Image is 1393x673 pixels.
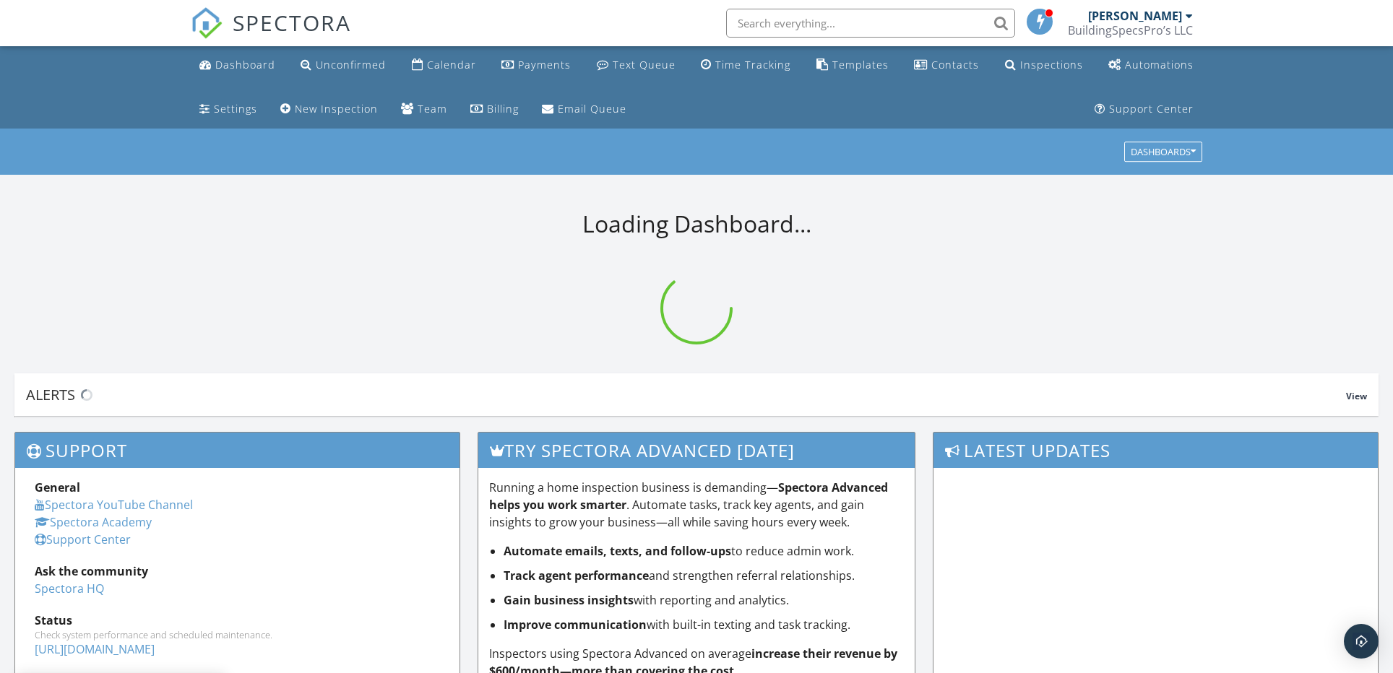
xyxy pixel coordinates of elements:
div: Inspections [1020,58,1083,71]
strong: Improve communication [504,617,647,633]
div: Time Tracking [715,58,790,71]
div: Settings [214,102,257,116]
a: Text Queue [591,52,681,79]
li: with built-in texting and task tracking. [504,616,903,633]
div: Team [418,102,447,116]
p: Running a home inspection business is demanding— . Automate tasks, track key agents, and gain ins... [489,479,903,531]
a: Billing [465,96,525,123]
div: Text Queue [613,58,676,71]
a: Templates [811,52,894,79]
input: Search everything... [726,9,1015,38]
div: Unconfirmed [316,58,386,71]
a: Spectora HQ [35,581,104,596]
a: SPECTORA [191,19,351,50]
li: to reduce admin work. [504,542,903,560]
li: with reporting and analytics. [504,591,903,609]
div: Calendar [427,58,476,71]
strong: Spectora Advanced helps you work smarter [489,479,888,513]
div: Contacts [931,58,979,71]
h3: Latest Updates [933,433,1378,468]
a: Calendar [406,52,482,79]
button: Dashboards [1124,142,1202,162]
span: View [1346,390,1367,402]
div: Check system performance and scheduled maintenance. [35,629,440,641]
h3: Try spectora advanced [DATE] [478,433,914,468]
strong: General [35,479,80,495]
a: Spectora YouTube Channel [35,497,193,513]
a: Spectora Academy [35,514,152,530]
strong: Automate emails, texts, and follow-ups [504,543,731,559]
div: Dashboard [215,58,275,71]
a: Support Center [1089,96,1199,123]
li: and strengthen referral relationships. [504,567,903,584]
div: Templates [832,58,889,71]
a: Automations (Basic) [1103,52,1199,79]
h3: Support [15,433,460,468]
a: [URL][DOMAIN_NAME] [35,641,155,657]
div: Alerts [26,385,1346,404]
a: Contacts [908,52,985,79]
div: [PERSON_NAME] [1088,9,1182,23]
a: Payments [496,52,577,79]
div: Automations [1125,58,1194,71]
a: Support Center [35,531,131,547]
div: BuildingSpecsPro’s LLC [1068,23,1193,38]
div: Billing [487,102,519,116]
div: Support Center [1109,102,1194,116]
span: SPECTORA [233,7,351,38]
strong: Track agent performance [504,568,649,583]
div: Status [35,612,440,629]
strong: Gain business insights [504,592,634,608]
div: Payments [518,58,571,71]
a: Inspections [999,52,1089,79]
a: Email Queue [536,96,632,123]
div: Email Queue [558,102,626,116]
div: Dashboards [1131,147,1196,157]
a: Dashboard [194,52,281,79]
div: Ask the community [35,563,440,580]
a: New Inspection [275,96,384,123]
img: The Best Home Inspection Software - Spectora [191,7,223,39]
div: Open Intercom Messenger [1344,624,1379,659]
a: Unconfirmed [295,52,392,79]
div: New Inspection [295,102,378,116]
a: Settings [194,96,263,123]
a: Team [395,96,453,123]
a: Time Tracking [695,52,796,79]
